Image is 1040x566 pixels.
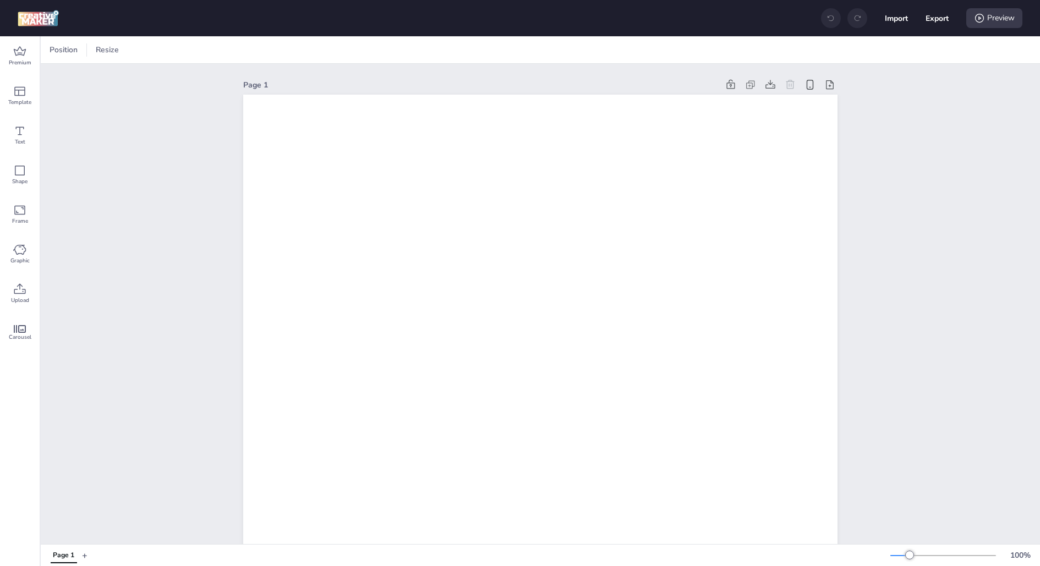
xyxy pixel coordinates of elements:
img: logo Creative Maker [18,10,59,26]
span: Upload [11,296,29,305]
div: Page 1 [53,551,74,560]
div: Tabs [45,546,82,565]
span: Position [47,44,80,56]
span: Premium [9,58,31,67]
div: 100 % [1007,549,1033,561]
span: Graphic [10,256,30,265]
button: Export [926,7,949,30]
span: Text [15,138,25,146]
button: + [82,546,87,565]
span: Frame [12,217,28,226]
span: Shape [12,177,28,186]
div: Page 1 [243,79,719,91]
span: Resize [94,44,121,56]
div: Preview [966,8,1022,28]
span: Carousel [9,333,31,342]
span: Template [8,98,31,107]
button: Import [885,7,908,30]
